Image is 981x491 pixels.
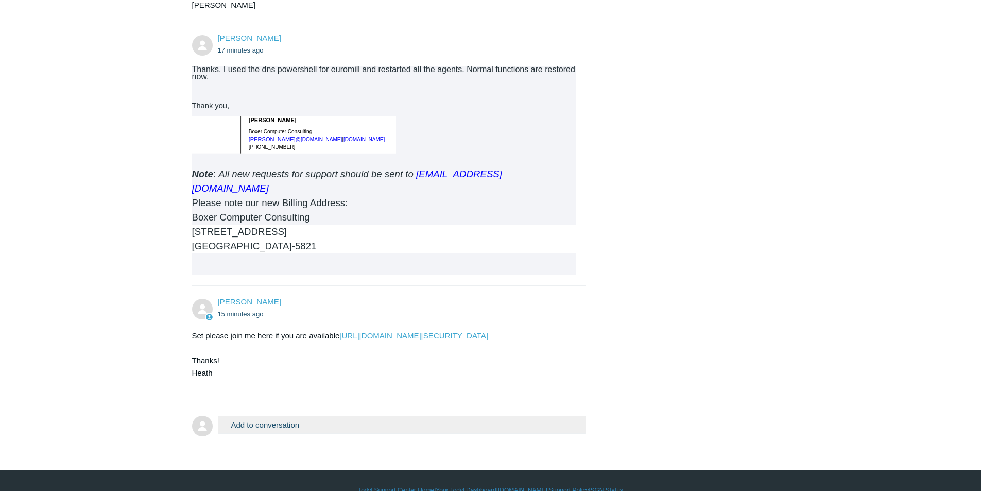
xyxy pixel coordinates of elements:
span: : [192,168,503,194]
span: Seth Boxer [218,33,281,42]
span: Boxer Computer Consulting [192,212,310,223]
time: 09/06/2025, 13:10 [218,310,264,318]
time: 09/06/2025, 13:07 [218,46,264,54]
button: Add to conversation [218,416,587,434]
span: | [342,137,343,142]
a: [PERSON_NAME] [218,297,281,306]
span: [GEOGRAPHIC_DATA]-5821 [192,241,317,251]
a: [URL][DOMAIN_NAME][SECURITY_DATA] [339,331,488,340]
span: Thank you, [192,101,230,110]
div: Thanks. I used the dns powershell for euromill and restarted all the agents. Normal functions are... [192,66,576,80]
div: Set please join me here if you are available Thanks! Heath [192,330,576,379]
span: Note [192,168,213,179]
span: Heath Kellerman [218,297,281,306]
a: [DOMAIN_NAME] [343,137,384,142]
span: [PERSON_NAME] [248,117,296,123]
span: [STREET_ADDRESS] [192,226,287,237]
span: @[DOMAIN_NAME] [295,137,342,142]
a: [PERSON_NAME] [218,33,281,42]
span: Boxer Computer Consulting [248,129,312,134]
span: [PHONE_NUMBER] [248,144,295,150]
span: Please note our new Billing Address: [192,197,348,208]
i: All new requests for support should be sent to [192,168,503,194]
span: [PERSON_NAME] [248,137,295,143]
